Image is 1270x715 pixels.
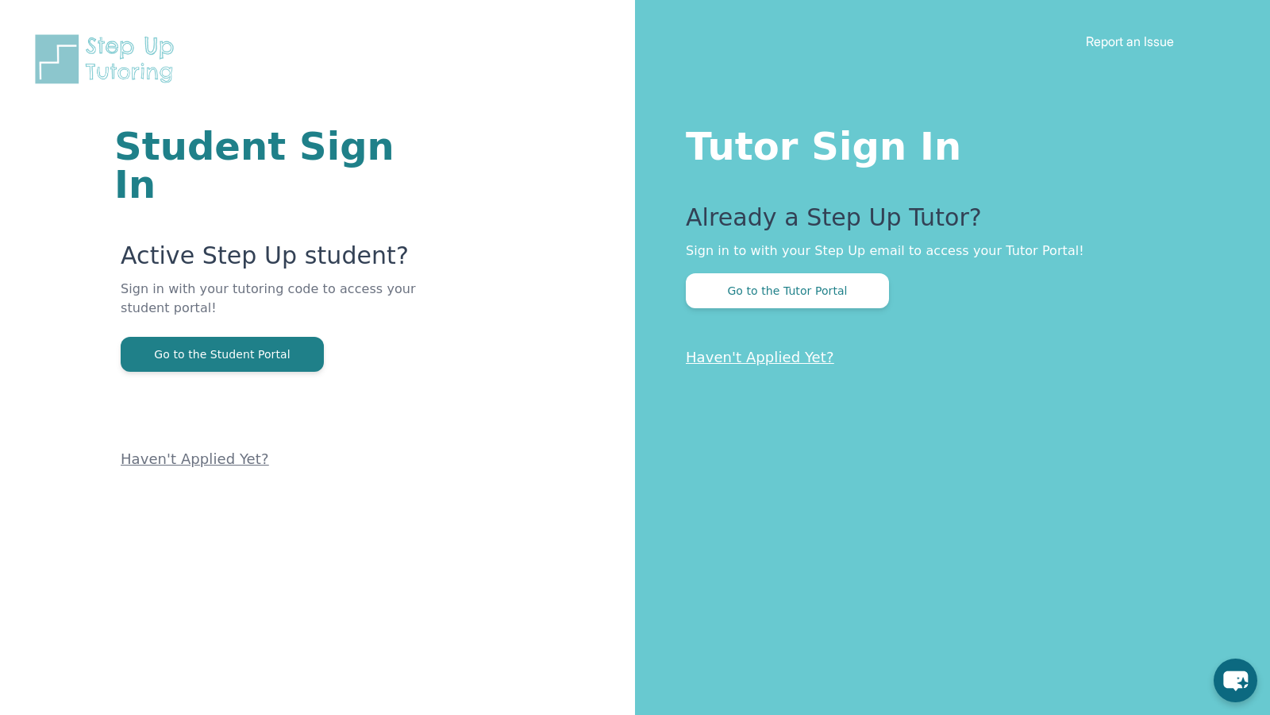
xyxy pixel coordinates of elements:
[121,337,324,372] button: Go to the Student Portal
[121,346,324,361] a: Go to the Student Portal
[121,242,444,280] p: Active Step Up student?
[1214,659,1257,702] button: chat-button
[121,280,444,337] p: Sign in with your tutoring code to access your student portal!
[686,242,1206,261] p: Sign in to with your Step Up email to access your Tutor Portal!
[114,127,444,203] h1: Student Sign In
[686,121,1206,165] h1: Tutor Sign In
[686,349,834,365] a: Haven't Applied Yet?
[686,283,889,298] a: Go to the Tutor Portal
[121,450,269,467] a: Haven't Applied Yet?
[686,203,1206,242] p: Already a Step Up Tutor?
[32,32,184,87] img: Step Up Tutoring horizontal logo
[1086,33,1174,49] a: Report an Issue
[686,273,889,308] button: Go to the Tutor Portal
